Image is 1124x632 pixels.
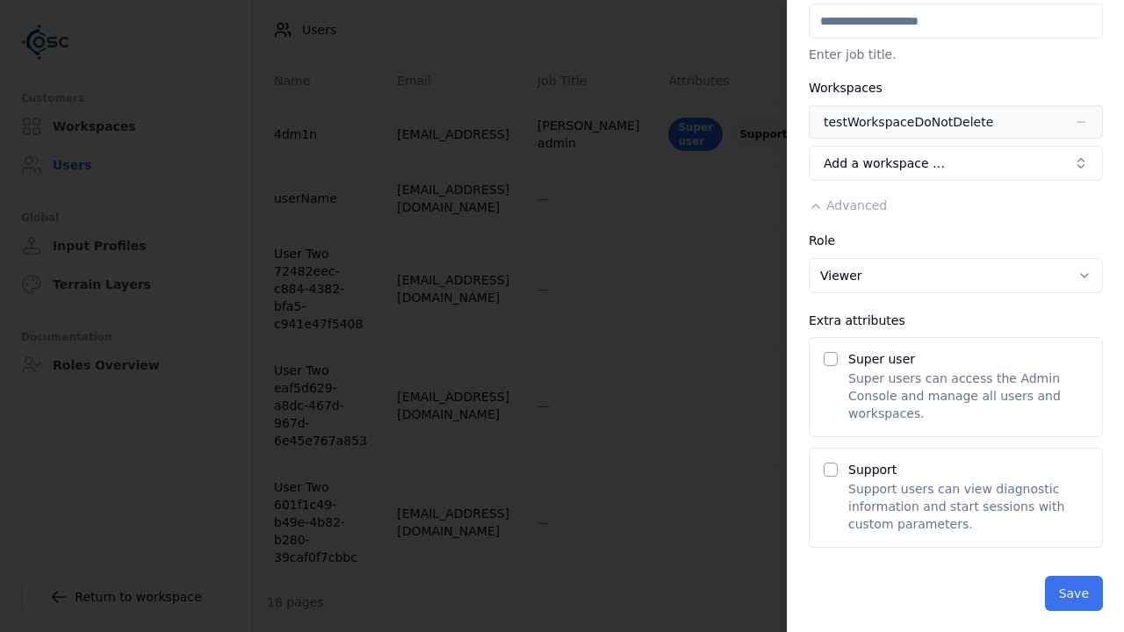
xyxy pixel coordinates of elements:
p: Super users can access the Admin Console and manage all users and workspaces. [848,370,1088,422]
div: Extra attributes [809,314,1103,327]
p: Enter job title. [809,46,1103,63]
div: testWorkspaceDoNotDelete [824,113,993,131]
button: Save [1045,576,1103,611]
label: Role [809,233,835,248]
label: Super user [848,352,915,366]
p: Support users can view diagnostic information and start sessions with custom parameters. [848,480,1088,533]
span: Advanced [826,198,887,212]
span: Add a workspace … [824,154,945,172]
button: Advanced [809,197,887,214]
label: Support [848,463,897,477]
label: Workspaces [809,81,883,95]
